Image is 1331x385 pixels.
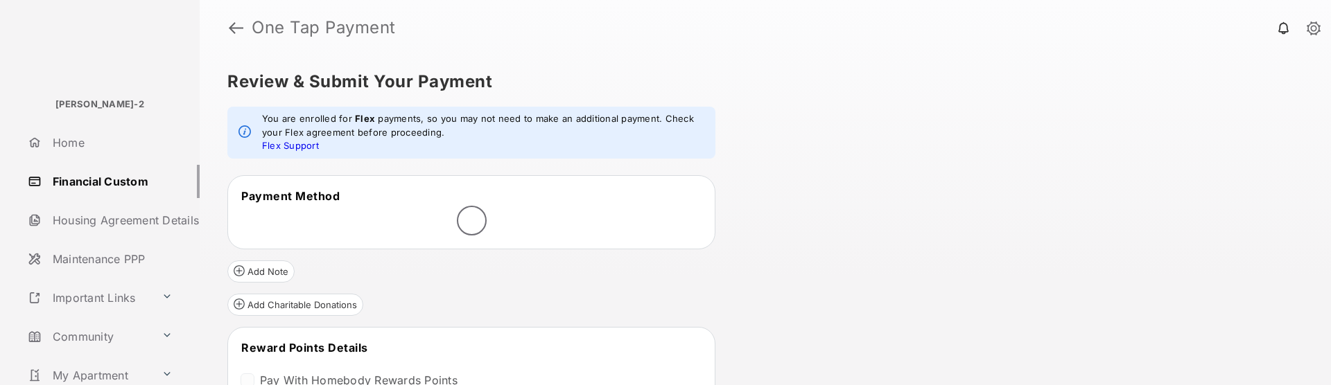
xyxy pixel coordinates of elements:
a: Financial Custom [22,165,200,198]
strong: One Tap Payment [252,19,396,36]
a: Maintenance PPP [22,242,200,276]
button: Add Note [227,260,295,283]
a: Housing Agreement Details [22,204,200,237]
h5: Review & Submit Your Payment [227,73,1292,90]
button: Add Charitable Donations [227,294,363,316]
em: You are enrolled for payments, so you may not need to make an additional payment. Check your Flex... [262,112,704,153]
a: Important Links [22,281,156,314]
a: Flex Support [262,140,319,151]
p: [PERSON_NAME]-2 [55,98,144,111]
a: Home [22,126,200,159]
a: Community [22,320,156,353]
span: Payment Method [241,189,340,203]
strong: Flex [355,113,375,124]
span: Reward Points Details [241,341,368,355]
